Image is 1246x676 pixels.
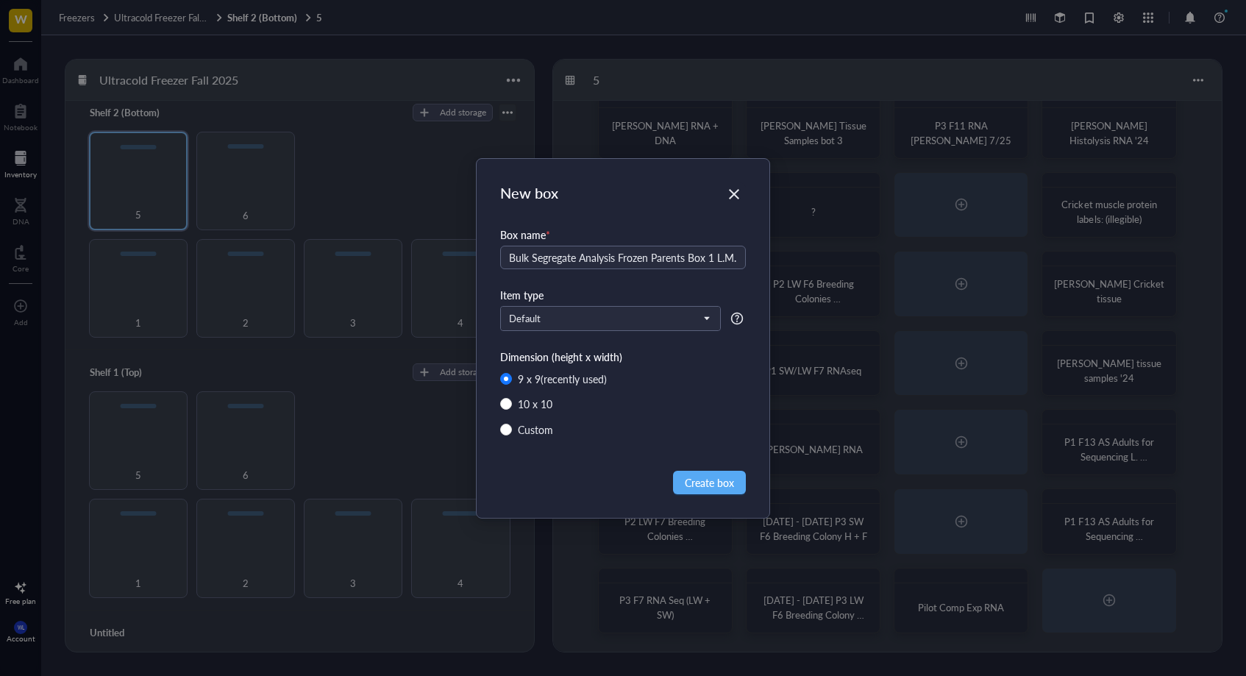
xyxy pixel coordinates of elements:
button: Close [722,182,746,206]
button: Create box [673,471,746,494]
input: e.g. DNA protein [500,246,746,269]
div: Item type [500,287,746,303]
div: 9 x 9 (recently used) [518,371,607,387]
div: Dimension (height x width) [500,349,746,365]
div: Custom [518,421,553,438]
span: Close [722,185,746,203]
div: New box [500,182,746,203]
span: Default [509,312,709,325]
div: 10 x 10 [518,396,552,412]
span: Create box [685,474,734,491]
div: Box name [500,227,746,243]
